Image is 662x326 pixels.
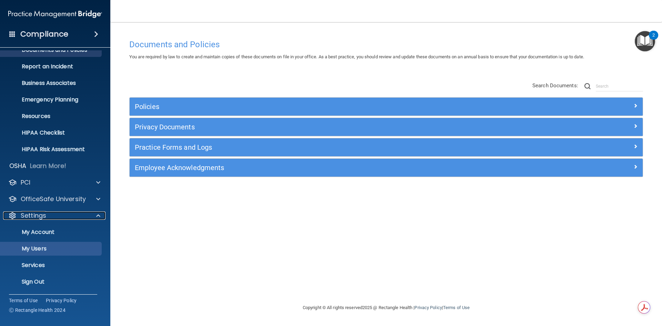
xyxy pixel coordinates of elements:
span: Search Documents: [532,82,578,89]
a: Employee Acknowledgments [135,162,638,173]
a: Policies [135,101,638,112]
p: Resources [4,113,99,120]
p: Report an Incident [4,63,99,70]
h4: Compliance [20,29,68,39]
p: Emergency Planning [4,96,99,103]
a: Privacy Policy [46,297,77,304]
p: Learn More! [30,162,67,170]
a: OfficeSafe University [8,195,100,203]
p: Sign Out [4,278,99,285]
h5: Privacy Documents [135,123,509,131]
p: HIPAA Risk Assessment [4,146,99,153]
p: OSHA [9,162,27,170]
a: Terms of Use [9,297,38,304]
p: My Account [4,229,99,236]
span: Ⓒ Rectangle Health 2024 [9,307,66,314]
a: Settings [8,211,100,220]
a: Practice Forms and Logs [135,142,638,153]
p: Business Associates [4,80,99,87]
iframe: Drift Widget Chat Controller [543,277,654,305]
a: Terms of Use [443,305,470,310]
a: PCI [8,178,100,187]
p: My Users [4,245,99,252]
button: Open Resource Center, 2 new notifications [635,31,655,51]
h5: Employee Acknowledgments [135,164,509,171]
img: ic-search.3b580494.png [584,83,591,89]
span: You are required by law to create and maintain copies of these documents on file in your office. ... [129,54,584,59]
h4: Documents and Policies [129,40,643,49]
img: PMB logo [8,7,102,21]
div: 2 [652,35,655,44]
a: Privacy Policy [414,305,442,310]
p: PCI [21,178,30,187]
p: OfficeSafe University [21,195,86,203]
a: Privacy Documents [135,121,638,132]
p: HIPAA Checklist [4,129,99,136]
div: Copyright © All rights reserved 2025 @ Rectangle Health | | [260,297,512,319]
p: Documents and Policies [4,47,99,53]
h5: Policies [135,103,509,110]
p: Settings [21,211,46,220]
h5: Practice Forms and Logs [135,144,509,151]
input: Search [596,81,643,91]
p: Services [4,262,99,269]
